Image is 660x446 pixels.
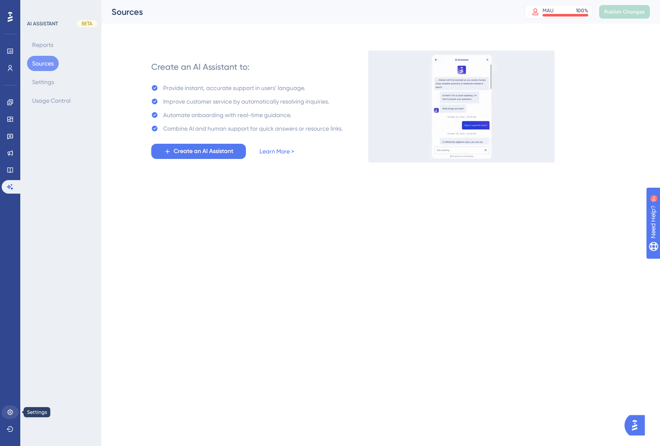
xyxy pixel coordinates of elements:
div: 9+ [57,4,63,11]
div: Combine AI and human support for quick answers or resource links. [163,123,343,134]
img: 536038c8a6906fa413afa21d633a6c1c.gif [368,50,555,163]
div: 100 % [576,7,588,14]
span: Publish Changes [604,8,645,15]
div: Create an AI Assistant to: [151,61,250,73]
button: Sources [27,56,59,71]
iframe: UserGuiding AI Assistant Launcher [625,413,650,438]
div: Provide instant, accurate support in users' language. [163,83,305,93]
div: Improve customer service by automatically resolving inquiries. [163,96,329,107]
span: Need Help? [20,2,53,12]
button: Settings [27,74,59,90]
div: Sources [112,6,504,18]
a: Learn More > [259,146,294,156]
div: Automate onboarding with real-time guidance. [163,110,291,120]
button: Publish Changes [599,5,650,19]
div: MAU [543,7,554,14]
div: AI ASSISTANT [27,20,58,27]
span: Create an AI Assistant [174,146,233,156]
button: Reports [27,37,58,52]
button: Create an AI Assistant [151,144,246,159]
button: Usage Control [27,93,76,108]
div: BETA [77,20,97,27]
